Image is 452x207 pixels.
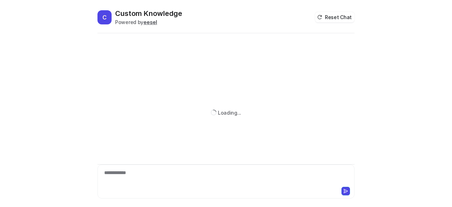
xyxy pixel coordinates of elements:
b: eesel [143,19,157,25]
div: Powered by [115,18,182,26]
span: C [97,10,112,24]
h2: Custom Knowledge [115,8,182,18]
button: Reset Chat [315,12,355,22]
div: Loading... [218,109,241,116]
